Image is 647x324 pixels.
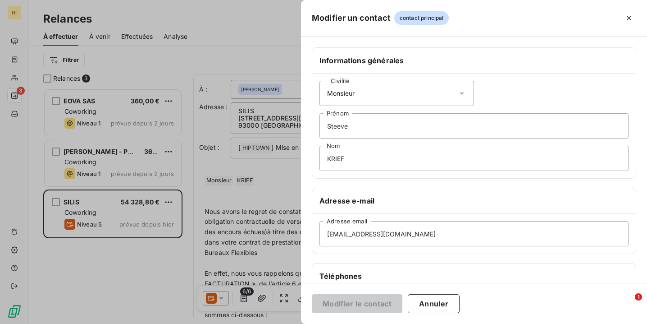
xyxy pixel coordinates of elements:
[394,11,449,25] span: contact principal
[312,294,402,313] button: Modifier le contact
[319,113,629,139] input: placeholder
[319,55,629,66] h6: Informations générales
[319,221,629,246] input: placeholder
[616,293,638,315] iframe: Intercom live chat
[319,195,629,206] h6: Adresse e-mail
[635,293,642,301] span: 1
[408,294,460,313] button: Annuler
[327,89,355,98] span: Monsieur
[319,271,629,282] h6: Téléphones
[312,12,391,24] h5: Modifier un contact
[319,146,629,171] input: placeholder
